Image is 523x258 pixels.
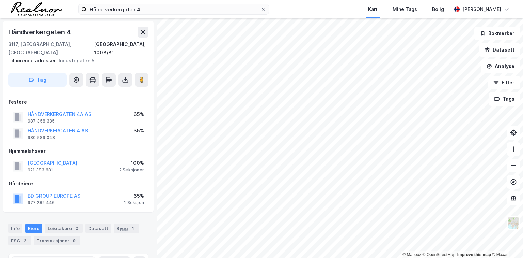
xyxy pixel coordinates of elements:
[489,225,523,258] div: Kontrollprogram for chat
[457,252,491,257] a: Improve this map
[393,5,417,13] div: Mine Tags
[85,224,111,233] div: Datasett
[119,159,144,167] div: 100%
[8,58,59,63] span: Tilhørende adresser:
[129,225,136,232] div: 1
[8,236,31,245] div: ESG
[479,43,520,57] button: Datasett
[402,252,421,257] a: Mapbox
[94,40,148,57] div: [GEOGRAPHIC_DATA], 1008/81
[481,59,520,73] button: Analyse
[28,135,55,140] div: 980 589 048
[489,92,520,106] button: Tags
[28,167,53,173] div: 921 383 681
[45,224,83,233] div: Leietakere
[432,5,444,13] div: Bolig
[21,237,28,244] div: 2
[34,236,80,245] div: Transaksjoner
[8,224,22,233] div: Info
[133,127,144,135] div: 35%
[87,4,260,14] input: Søk på adresse, matrikkel, gårdeiere, leietakere eller personer
[28,118,55,124] div: 987 358 335
[462,5,501,13] div: [PERSON_NAME]
[9,180,148,188] div: Gårdeiere
[119,167,144,173] div: 2 Seksjoner
[73,225,80,232] div: 2
[8,57,143,65] div: Industrigaten 5
[368,5,378,13] div: Kart
[124,200,144,205] div: 1 Seksjon
[9,98,148,106] div: Festere
[133,110,144,118] div: 65%
[28,200,55,205] div: 977 282 446
[423,252,456,257] a: OpenStreetMap
[8,27,73,38] div: Håndverkergaten 4
[488,76,520,89] button: Filter
[8,73,67,87] button: Tag
[124,192,144,200] div: 65%
[114,224,139,233] div: Bygg
[489,225,523,258] iframe: Chat Widget
[71,237,78,244] div: 9
[8,40,94,57] div: 3117, [GEOGRAPHIC_DATA], [GEOGRAPHIC_DATA]
[474,27,520,40] button: Bokmerker
[9,147,148,155] div: Hjemmelshaver
[507,216,520,229] img: Z
[11,2,62,16] img: realnor-logo.934646d98de889bb5806.png
[25,224,42,233] div: Eiere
